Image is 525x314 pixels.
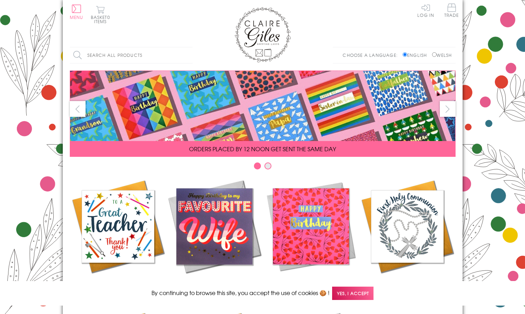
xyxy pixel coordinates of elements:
span: Communion and Confirmation [377,280,437,297]
a: Trade [444,4,459,19]
button: Carousel Page 1 (Current Slide) [254,162,261,169]
a: Academic [70,178,166,288]
input: Welsh [432,52,437,57]
span: Yes, I accept [332,287,373,300]
a: Log In [417,4,434,17]
span: Trade [444,4,459,17]
button: Menu [70,5,83,19]
label: Welsh [432,52,452,58]
input: Search [186,47,193,63]
button: Carousel Page 2 [264,162,271,169]
input: Search all products [70,47,193,63]
span: ORDERS PLACED BY 12 NOON GET SENT THE SAME DAY [189,145,336,153]
span: New Releases [191,280,237,288]
div: Carousel Pagination [70,162,456,173]
a: Birthdays [263,178,359,288]
span: Academic [100,280,136,288]
span: Birthdays [294,280,328,288]
img: Claire Giles Greetings Cards [235,7,291,62]
button: next [440,101,456,117]
a: Communion and Confirmation [359,178,456,297]
label: English [403,52,430,58]
button: Basket0 items [91,6,110,24]
span: 0 items [94,14,110,25]
input: English [403,52,407,57]
span: Menu [70,14,83,20]
button: prev [70,101,86,117]
p: Choose a language: [343,52,401,58]
a: New Releases [166,178,263,288]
